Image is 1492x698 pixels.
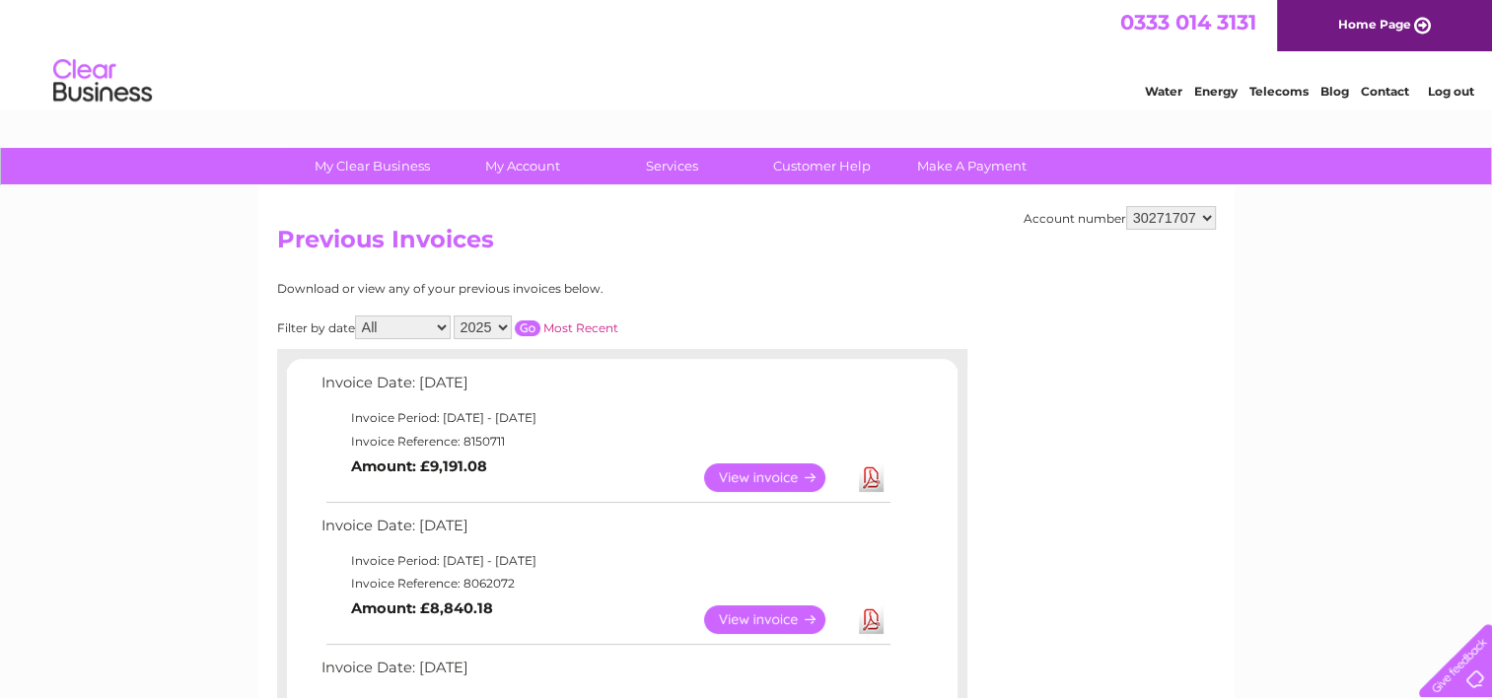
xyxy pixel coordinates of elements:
[890,148,1053,184] a: Make A Payment
[859,605,884,634] a: Download
[704,463,849,492] a: View
[859,463,884,492] a: Download
[317,572,893,595] td: Invoice Reference: 8062072
[317,370,893,406] td: Invoice Date: [DATE]
[291,148,454,184] a: My Clear Business
[281,11,1213,96] div: Clear Business is a trading name of Verastar Limited (registered in [GEOGRAPHIC_DATA] No. 3667643...
[317,430,893,454] td: Invoice Reference: 8150711
[1194,84,1238,99] a: Energy
[277,282,795,296] div: Download or view any of your previous invoices below.
[1024,206,1216,230] div: Account number
[52,51,153,111] img: logo.png
[277,226,1216,263] h2: Previous Invoices
[317,549,893,573] td: Invoice Period: [DATE] - [DATE]
[1427,84,1473,99] a: Log out
[277,315,795,339] div: Filter by date
[317,655,893,691] td: Invoice Date: [DATE]
[1320,84,1349,99] a: Blog
[1120,10,1256,35] a: 0333 014 3131
[317,513,893,549] td: Invoice Date: [DATE]
[441,148,604,184] a: My Account
[741,148,903,184] a: Customer Help
[1361,84,1409,99] a: Contact
[543,320,618,335] a: Most Recent
[704,605,849,634] a: View
[1145,84,1182,99] a: Water
[1249,84,1309,99] a: Telecoms
[591,148,753,184] a: Services
[317,406,893,430] td: Invoice Period: [DATE] - [DATE]
[351,599,493,617] b: Amount: £8,840.18
[351,457,487,475] b: Amount: £9,191.08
